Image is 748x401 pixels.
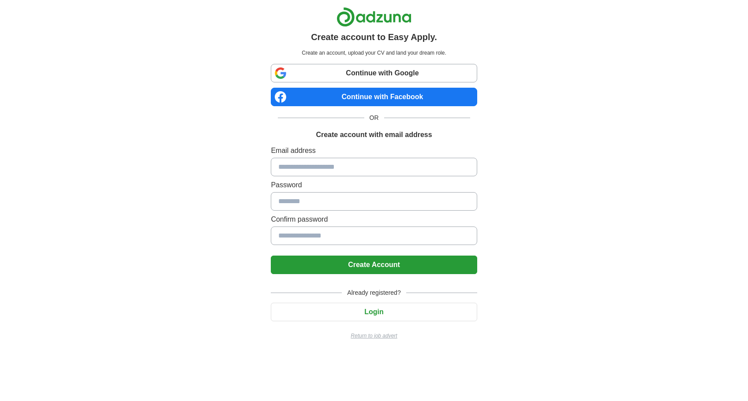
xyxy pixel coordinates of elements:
[364,113,384,123] span: OR
[271,180,477,190] label: Password
[342,288,406,297] span: Already registered?
[271,145,477,156] label: Email address
[271,64,477,82] a: Continue with Google
[316,130,432,140] h1: Create account with email address
[271,308,477,316] a: Login
[271,332,477,340] a: Return to job advert
[311,30,437,44] h1: Create account to Easy Apply.
[271,303,477,321] button: Login
[273,49,475,57] p: Create an account, upload your CV and land your dream role.
[271,88,477,106] a: Continue with Facebook
[271,214,477,225] label: Confirm password
[337,7,411,27] img: Adzuna logo
[271,256,477,274] button: Create Account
